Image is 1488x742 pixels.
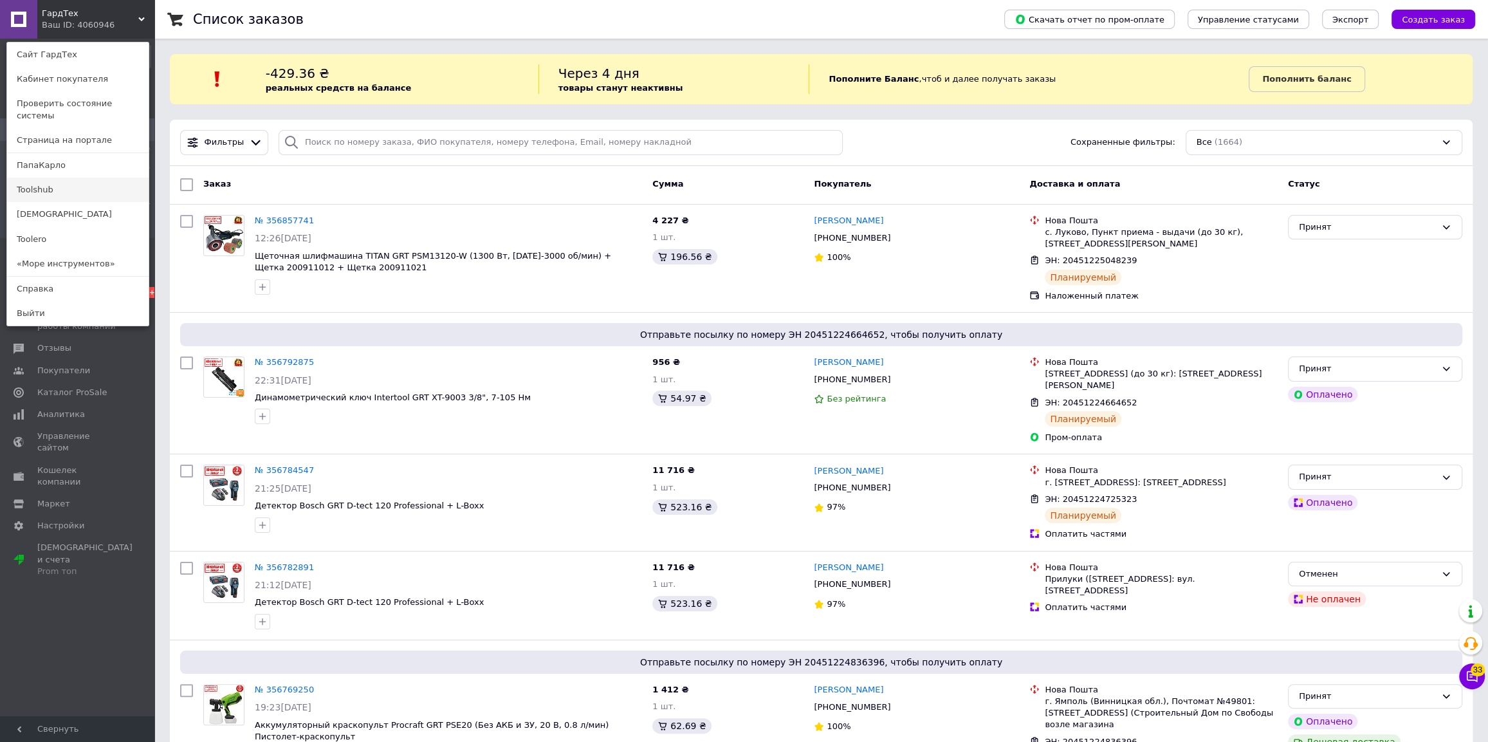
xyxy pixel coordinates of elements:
[7,153,149,178] a: ПапаКарло
[7,91,149,127] a: Проверить состояние системы
[1045,477,1278,488] div: г. [STREET_ADDRESS]: [STREET_ADDRESS]
[1045,411,1121,427] div: Планируемый
[1045,290,1278,302] div: Наложенный платеж
[809,64,1249,94] div: , чтоб и далее получать заказы
[1045,227,1278,250] div: с. Луково, Пункт приема - выдачи (до 30 кг), [STREET_ADDRESS][PERSON_NAME]
[37,465,119,488] span: Кошелек компании
[37,387,107,398] span: Каталог ProSale
[7,178,149,202] a: Toolshub
[255,720,609,742] a: Аккумуляторный краскопульт Procraft GRT PSE20 (Без АКБ и ЗУ, 20 В, 0.8 л/мин) Пистолет-краскопульт
[558,66,639,81] span: Через 4 дня
[1299,221,1436,234] div: Принят
[37,520,84,532] span: Настройки
[7,301,149,326] a: Выйти
[829,74,919,84] b: Пополните Баланс
[1045,270,1121,285] div: Планируемый
[652,179,683,189] span: Сумма
[1459,663,1485,689] button: Чат с покупателем33
[652,596,717,611] div: 523.16 ₴
[1299,470,1436,484] div: Принят
[208,70,227,89] img: :exclamation:
[1392,10,1475,29] button: Создать заказ
[814,357,883,369] a: [PERSON_NAME]
[255,597,484,607] a: Детектор Bosch GRT D-tect 120 Professional + L-Boxx
[1299,568,1436,581] div: Отменен
[255,375,311,385] span: 22:31[DATE]
[652,232,675,242] span: 1 шт.
[1299,362,1436,376] div: Принят
[652,465,694,475] span: 11 716 ₴
[37,542,133,577] span: [DEMOGRAPHIC_DATA] и счета
[185,656,1457,669] span: Отправьте посылку по номеру ЭН 20451224836396, чтобы получить оплату
[1402,15,1465,24] span: Создать заказ
[827,252,850,262] span: 100%
[255,501,484,510] a: Детектор Bosch GRT D-tect 120 Professional + L-Boxx
[1299,690,1436,703] div: Принят
[37,498,70,510] span: Маркет
[37,566,133,577] div: Prom топ
[203,562,244,603] a: Фото товару
[811,699,893,716] div: [PHONE_NUMBER]
[1322,10,1379,29] button: Экспорт
[652,718,711,734] div: 62.69 ₴
[811,576,893,593] div: [PHONE_NUMBER]
[42,8,138,19] span: ГардТех
[652,216,688,225] span: 4 227 ₴
[1288,387,1357,402] div: Оплачено
[1045,562,1278,573] div: Нова Пошта
[42,19,96,31] div: Ваш ID: 4060946
[814,562,883,574] a: [PERSON_NAME]
[1045,573,1278,597] div: Прилуки ([STREET_ADDRESS]: вул. [STREET_ADDRESS]
[204,562,244,602] img: Фото товару
[827,502,845,512] span: 97%
[255,562,314,572] a: № 356782891
[1045,432,1278,443] div: Пром-оплата
[255,233,311,243] span: 12:26[DATE]
[204,216,244,255] img: Фото товару
[255,465,314,475] a: № 356784547
[7,252,149,276] a: «Море инструментов»
[203,215,244,256] a: Фото товару
[1188,10,1309,29] button: Управление статусами
[37,431,119,454] span: Управление сайтом
[1288,179,1320,189] span: Статус
[279,130,843,155] input: Поиск по номеру заказа, ФИО покупателя, номеру телефона, Email, номеру накладной
[558,83,683,93] b: товары станут неактивны
[1045,465,1278,476] div: Нова Пошта
[814,215,883,227] a: [PERSON_NAME]
[1045,508,1121,523] div: Планируемый
[203,684,244,725] a: Фото товару
[7,67,149,91] a: Кабинет покупателя
[652,483,675,492] span: 1 шт.
[827,599,845,609] span: 97%
[1029,179,1120,189] span: Доставка и оплата
[266,66,329,81] span: -429.36 ₴
[7,128,149,153] a: Страница на портале
[37,342,71,354] span: Отзывы
[652,685,688,694] span: 1 412 ₴
[827,394,886,403] span: Без рейтинга
[255,685,314,694] a: № 356769250
[1045,398,1137,407] span: ЭН: 20451224664652
[814,684,883,696] a: [PERSON_NAME]
[266,83,412,93] b: реальных средств на балансе
[1197,136,1212,149] span: Все
[1045,368,1278,391] div: [STREET_ADDRESS] (до 30 кг): [STREET_ADDRESS][PERSON_NAME]
[1045,494,1137,504] span: ЭН: 20451224725323
[1288,714,1357,729] div: Оплачено
[1471,663,1485,676] span: 33
[1004,10,1175,29] button: Скачать отчет по пром-оплате
[255,251,611,273] a: Щеточная шлифмашина TITAN GRT PSM13120-W (1300 Вт, [DATE]-3000 об/мин) + Щетка 200911012 + Щетка ...
[255,393,531,402] span: Динамометрический ключ Intertool GRT XT-9003 3/8", 7-105 Нм
[255,483,311,494] span: 21:25[DATE]
[1262,74,1351,84] b: Пополнить баланс
[203,465,244,506] a: Фото товару
[37,409,85,420] span: Аналитика
[1045,528,1278,540] div: Оплатить частями
[1215,137,1242,147] span: (1664)
[652,579,675,589] span: 1 шт.
[1045,255,1137,265] span: ЭН: 20451225048239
